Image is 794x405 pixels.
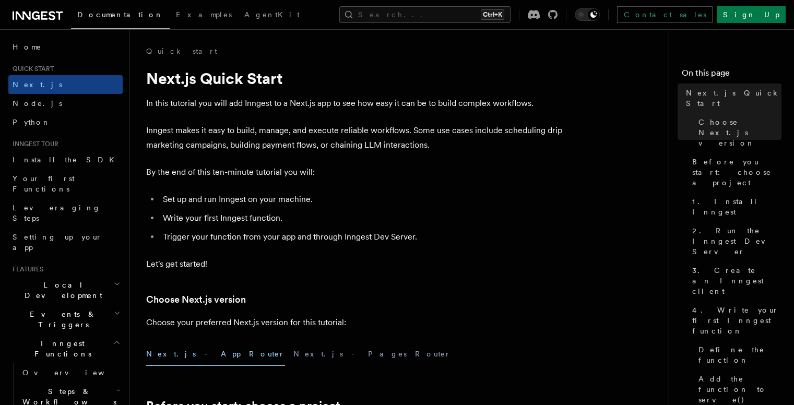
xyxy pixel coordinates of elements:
button: Inngest Functions [8,334,123,363]
a: Leveraging Steps [8,198,123,228]
a: Sign Up [717,6,786,23]
span: Python [13,118,51,126]
span: Define the function [698,344,781,365]
span: Install the SDK [13,156,121,164]
span: AgentKit [244,10,300,19]
a: Overview [18,363,123,382]
button: Events & Triggers [8,305,123,334]
span: Quick start [8,65,54,73]
a: 4. Write your first Inngest function [688,301,781,340]
p: Inngest makes it easy to build, manage, and execute reliable workflows. Some use cases include sc... [146,123,564,152]
button: Next.js - App Router [146,342,285,366]
a: AgentKit [238,3,306,28]
li: Trigger your function from your app and through Inngest Dev Server. [160,230,564,244]
a: Contact sales [617,6,713,23]
button: Local Development [8,276,123,305]
span: Next.js Quick Start [686,88,781,109]
h4: On this page [682,67,781,84]
kbd: Ctrl+K [481,9,504,20]
p: In this tutorial you will add Inngest to a Next.js app to see how easy it can be to build complex... [146,96,564,111]
span: Before you start: choose a project [692,157,781,188]
a: 2. Run the Inngest Dev Server [688,221,781,261]
span: 3. Create an Inngest client [692,265,781,296]
button: Toggle dark mode [575,8,600,21]
li: Write your first Inngest function. [160,211,564,225]
a: Before you start: choose a project [688,152,781,192]
span: Features [8,265,43,273]
p: By the end of this ten-minute tutorial you will: [146,165,564,180]
span: Inngest tour [8,140,58,148]
span: 4. Write your first Inngest function [692,305,781,336]
a: Install the SDK [8,150,123,169]
span: Documentation [77,10,163,19]
li: Set up and run Inngest on your machine. [160,192,564,207]
a: Choose Next.js version [146,292,246,307]
p: Choose your preferred Next.js version for this tutorial: [146,315,564,330]
p: Let's get started! [146,257,564,271]
a: Quick start [146,46,217,56]
a: 1. Install Inngest [688,192,781,221]
span: Overview [22,368,130,377]
span: Node.js [13,99,62,108]
span: 1. Install Inngest [692,196,781,217]
span: Home [13,42,42,52]
a: Next.js Quick Start [682,84,781,113]
span: Inngest Functions [8,338,113,359]
a: Choose Next.js version [694,113,781,152]
span: Local Development [8,280,114,301]
a: Define the function [694,340,781,370]
button: Next.js - Pages Router [293,342,451,366]
button: Search...Ctrl+K [339,6,511,23]
span: Choose Next.js version [698,117,781,148]
span: Your first Functions [13,174,75,193]
span: Events & Triggers [8,309,114,330]
span: 2. Run the Inngest Dev Server [692,225,781,257]
a: Next.js [8,75,123,94]
span: Leveraging Steps [13,204,101,222]
a: Python [8,113,123,132]
a: Your first Functions [8,169,123,198]
span: Setting up your app [13,233,102,252]
a: Examples [170,3,238,28]
a: 3. Create an Inngest client [688,261,781,301]
a: Home [8,38,123,56]
h1: Next.js Quick Start [146,69,564,88]
a: Documentation [71,3,170,29]
a: Node.js [8,94,123,113]
a: Setting up your app [8,228,123,257]
span: Examples [176,10,232,19]
span: Next.js [13,80,62,89]
span: Add the function to serve() [698,374,781,405]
